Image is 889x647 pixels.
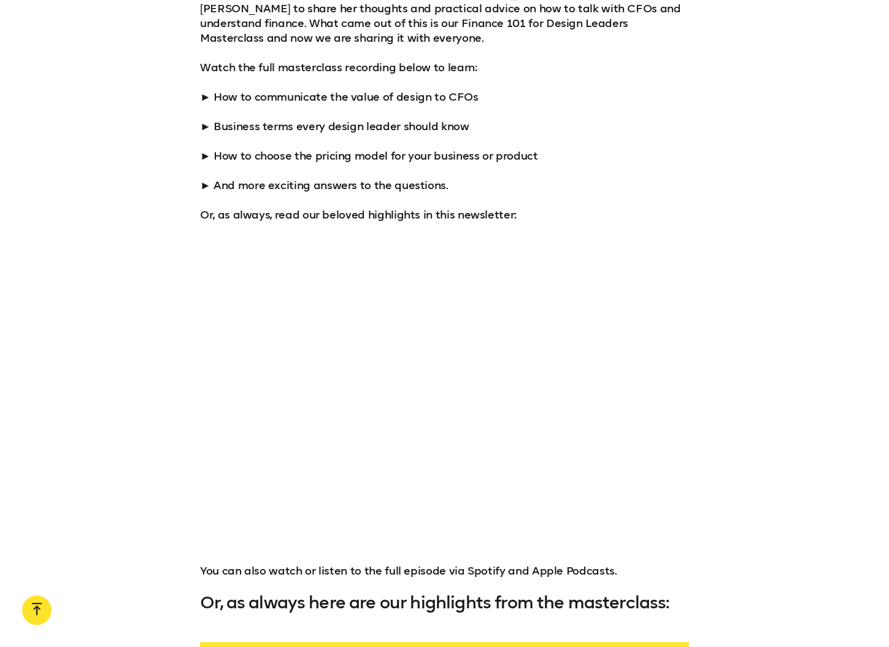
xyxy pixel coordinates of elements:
p: ► And more exciting answers to the questions. [200,178,689,193]
p: ► Business terms every design leader should know [200,119,689,134]
iframe: Finance 101 for Design Leaders | Martina Presnajderova [200,252,689,524]
p: You can also watch or listen to the full episode via Spotify and Apple Podcasts. [200,564,689,578]
p: ► How to choose the pricing model for your business or product [200,149,689,163]
p: Watch the full masterclass recording below to learn: [200,60,689,75]
h3: Or, as always here are our highlights from the masterclass: [200,593,689,613]
p: Or, as always, read our beloved highlights in this newsletter: [200,207,689,222]
p: ► How to communicate the value of design to CFOs [200,90,689,104]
